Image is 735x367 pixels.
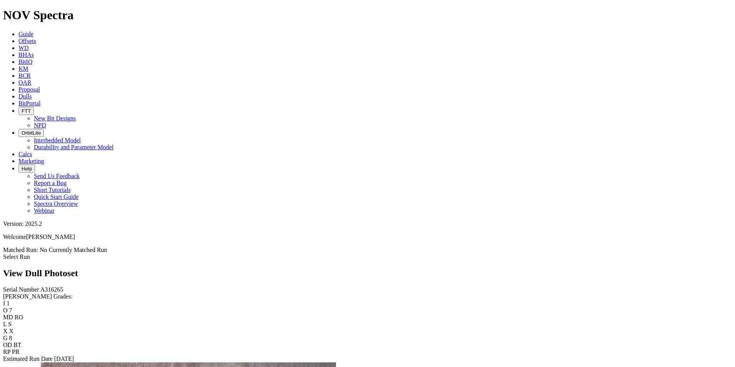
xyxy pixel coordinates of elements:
span: 8 [9,335,12,341]
a: KM [18,65,28,72]
a: Report a Bug [34,180,67,186]
a: New Bit Designs [34,115,76,122]
span: S [8,321,12,327]
a: Send Us Feedback [34,173,80,179]
span: A316265 [40,286,63,293]
a: Interbedded Model [34,137,81,143]
a: OAR [18,79,32,86]
label: G [3,335,8,341]
button: OrbitLite [18,129,44,137]
span: RO [15,314,23,320]
a: Short Tutorials [34,187,71,193]
a: BCR [18,72,31,79]
label: Serial Number [3,286,39,293]
a: WD [18,45,29,51]
label: RP [3,349,10,355]
p: Welcome [3,234,732,240]
span: Matched Run: [3,247,38,253]
label: OD [3,342,12,348]
span: BT [13,342,21,348]
label: MD [3,314,13,320]
div: [PERSON_NAME] Grades: [3,293,732,300]
div: Version: 2025.2 [3,220,732,227]
button: FTT [18,107,34,115]
span: PR [12,349,20,355]
span: No Currently Matched Run [40,247,107,253]
label: O [3,307,8,314]
span: 7 [9,307,12,314]
a: Durability and Parameter Model [34,144,114,150]
span: Help [22,166,32,172]
button: Help [18,165,35,173]
a: Guide [18,31,33,37]
label: L [3,321,7,327]
span: X [9,328,14,334]
label: I [3,300,5,307]
a: NPD [34,122,46,128]
a: Dulls [18,93,32,100]
a: Quick Start Guide [34,194,78,200]
a: Proposal [18,86,40,93]
span: [DATE] [54,355,74,362]
label: Estimated Run Date [3,355,53,362]
span: OrbitLite [22,130,41,136]
a: Select Run [3,254,30,260]
label: X [3,328,8,334]
a: Webinar [34,207,55,214]
a: Spectra Overview [34,200,78,207]
a: BitPortal [18,100,41,107]
h2: View Dull Photoset [3,268,732,279]
h1: NOV Spectra [3,8,732,22]
a: BHAs [18,52,34,58]
span: 1 [7,300,10,307]
a: Marketing [18,158,44,164]
span: [PERSON_NAME] [26,234,75,240]
a: BitIQ [18,58,32,65]
span: FTT [22,108,31,114]
a: Offsets [18,38,36,44]
a: Calcs [18,151,32,157]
